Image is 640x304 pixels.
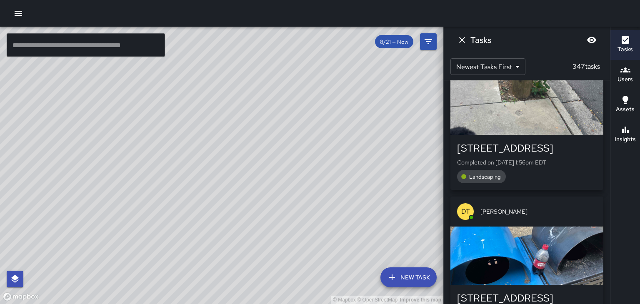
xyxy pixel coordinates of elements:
button: Dismiss [454,32,470,48]
h6: Users [617,75,633,84]
p: 347 tasks [569,62,603,72]
button: Insights [610,120,640,150]
h6: Assets [616,105,635,114]
span: Landscaping [464,173,506,180]
h6: Insights [615,135,636,144]
button: Filters [420,33,437,50]
p: Completed on [DATE] 1:56pm EDT [457,158,597,167]
h6: Tasks [470,33,491,47]
div: Newest Tasks First [450,58,525,75]
button: Tasks [610,30,640,60]
div: [STREET_ADDRESS] [457,142,597,155]
p: DT [461,207,470,217]
button: Blur [583,32,600,48]
h6: Tasks [617,45,633,54]
span: 8/21 — Now [375,38,413,45]
button: Zs[PERSON_NAME][STREET_ADDRESS]Completed on [DATE] 1:56pm EDTLandscaping [450,47,603,190]
button: Users [610,60,640,90]
button: New Task [380,267,437,287]
button: Assets [610,90,640,120]
span: [PERSON_NAME] [480,207,597,216]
